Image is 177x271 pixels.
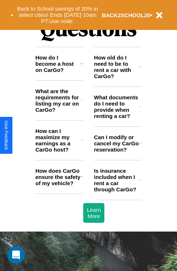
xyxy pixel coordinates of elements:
h3: How old do I need to be to rent a car with CarGo? [94,54,140,79]
h3: How can I maximize my earnings as a CarGo host? [35,128,81,153]
h3: Can I modify or cancel my CarGo reservation? [94,134,139,153]
h3: How does CarGo ensure the safety of my vehicle? [35,168,81,186]
h3: Is insurance included when I rent a car through CarGo? [94,168,140,192]
h3: How do I become a host on CarGo? [35,54,80,73]
b: BACK2SCHOOL20 [102,12,150,18]
div: Give Feedback [4,121,9,150]
button: Back to School savings of 20% in select cities! Ends [DATE] 10am PT.Use code: [14,4,102,26]
button: Learn More [83,203,104,223]
h3: What documents do I need to provide when renting a car? [94,94,140,119]
h3: What are the requirements for listing my car on CarGo? [35,88,81,113]
div: Open Intercom Messenger [7,246,25,264]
